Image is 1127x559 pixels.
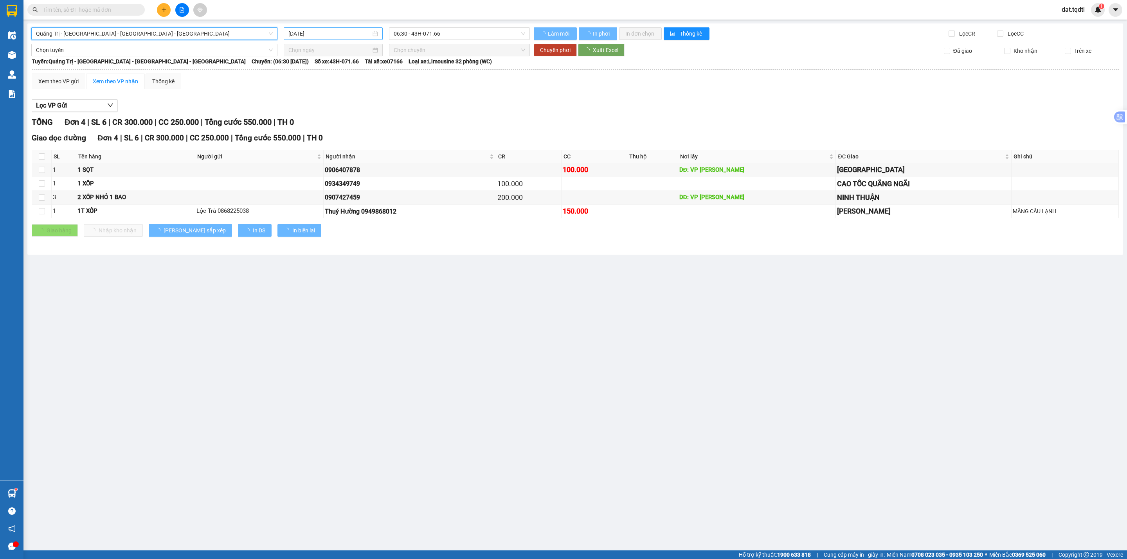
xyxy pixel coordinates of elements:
[284,228,292,233] span: loading
[497,192,560,203] div: 200.000
[98,133,119,142] span: Đơn 4
[253,226,265,235] span: In DS
[112,117,153,127] span: CR 300.000
[956,29,976,38] span: Lọc CR
[1055,5,1091,14] span: dat.tqdtl
[1112,6,1119,13] span: caret-down
[155,228,164,233] span: loading
[32,224,78,237] button: Giao hàng
[152,77,175,86] div: Thống kê
[679,165,835,175] div: DĐ: VP [PERSON_NAME]
[887,550,983,559] span: Miền Nam
[231,133,233,142] span: |
[325,165,495,175] div: 0906407878
[679,193,835,202] div: DĐ: VP [PERSON_NAME]
[292,226,315,235] span: In biên lai
[837,192,1010,203] div: NINH THUẬN
[950,47,975,55] span: Đã giao
[175,3,189,17] button: file-add
[193,3,207,17] button: aim
[585,31,592,36] span: loading
[584,47,593,53] span: loading
[107,102,113,108] span: down
[235,133,301,142] span: Tổng cước 550.000
[739,550,811,559] span: Hỗ trợ kỹ thuật:
[65,117,85,127] span: Đơn 4
[619,27,662,40] button: In đơn chọn
[8,31,16,40] img: warehouse-icon
[817,550,818,559] span: |
[196,207,322,216] div: Lộc Trà 0868225038
[53,179,75,189] div: 1
[252,57,309,66] span: Chuyến: (06:30 [DATE])
[1095,6,1102,13] img: icon-new-feature
[155,117,157,127] span: |
[179,7,185,13] span: file-add
[670,31,677,37] span: bar-chart
[579,27,617,40] button: In phơi
[534,27,577,40] button: Làm mới
[824,550,885,559] span: Cung cấp máy in - giấy in:
[161,7,167,13] span: plus
[365,57,403,66] span: Tài xế: xe07166
[8,90,16,98] img: solution-icon
[325,179,495,189] div: 0934349749
[1100,4,1103,9] span: 1
[164,226,226,235] span: [PERSON_NAME] sắp xếp
[1109,3,1122,17] button: caret-down
[36,28,273,40] span: Quảng Trị - Huế - Đà Nẵng - Vũng Tàu
[8,525,16,532] span: notification
[1071,47,1095,55] span: Trên xe
[325,192,495,202] div: 0907427459
[53,193,75,202] div: 3
[15,488,17,491] sup: 1
[837,206,1010,217] div: [PERSON_NAME]
[1051,550,1053,559] span: |
[190,133,229,142] span: CC 250.000
[197,152,315,161] span: Người gửi
[141,133,143,142] span: |
[93,77,138,86] div: Xem theo VP nhận
[197,7,203,13] span: aim
[578,44,625,56] button: Xuất Excel
[108,117,110,127] span: |
[911,552,983,558] strong: 0708 023 035 - 0935 103 250
[548,29,571,38] span: Làm mới
[238,224,272,237] button: In DS
[158,117,199,127] span: CC 250.000
[8,507,16,515] span: question-circle
[837,164,1010,175] div: [GEOGRAPHIC_DATA]
[32,58,246,65] b: Tuyến: Quảng Trị - [GEOGRAPHIC_DATA] - [GEOGRAPHIC_DATA] - [GEOGRAPHIC_DATA]
[1012,552,1046,558] strong: 0369 525 060
[244,228,253,233] span: loading
[8,543,16,550] span: message
[8,70,16,79] img: warehouse-icon
[1010,47,1041,55] span: Kho nhận
[394,44,525,56] span: Chọn chuyến
[157,3,171,17] button: plus
[540,31,547,36] span: loading
[277,224,321,237] button: In biên lai
[120,133,122,142] span: |
[53,165,75,175] div: 1
[409,57,492,66] span: Loại xe: Limousine 32 phòng (WC)
[562,150,627,163] th: CC
[288,46,371,54] input: Chọn ngày
[52,150,76,163] th: SL
[43,5,135,14] input: Tìm tên, số ĐT hoặc mã đơn
[1099,4,1104,9] sup: 1
[8,51,16,59] img: warehouse-icon
[315,57,359,66] span: Số xe: 43H-071.66
[985,553,987,556] span: ⚪️
[989,550,1046,559] span: Miền Bắc
[274,117,275,127] span: |
[91,117,106,127] span: SL 6
[32,99,118,112] button: Lọc VP Gửi
[838,152,1003,161] span: ĐC Giao
[534,44,577,56] button: Chuyển phơi
[36,101,67,110] span: Lọc VP Gửi
[186,133,188,142] span: |
[394,28,525,40] span: 06:30 - 43H-071.66
[326,152,488,161] span: Người nhận
[680,152,828,161] span: Nơi lấy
